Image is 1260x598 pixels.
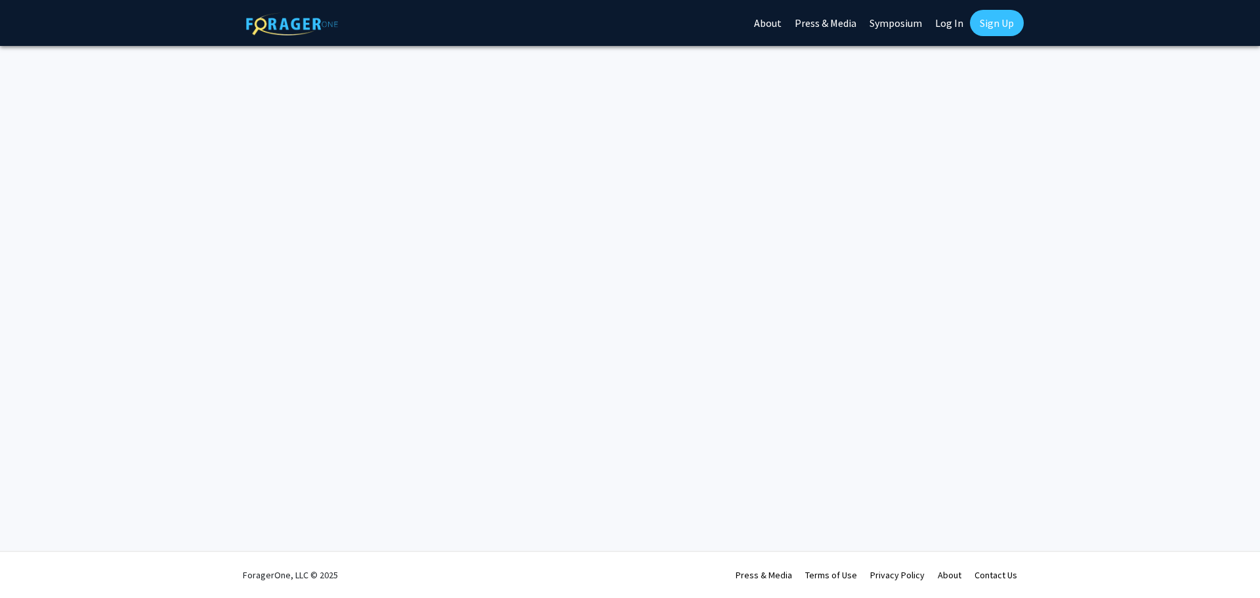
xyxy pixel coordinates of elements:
div: ForagerOne, LLC © 2025 [243,552,338,598]
a: Contact Us [975,569,1017,581]
a: About [938,569,961,581]
a: Press & Media [736,569,792,581]
img: ForagerOne Logo [246,12,338,35]
a: Sign Up [970,10,1024,36]
a: Terms of Use [805,569,857,581]
a: Privacy Policy [870,569,925,581]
